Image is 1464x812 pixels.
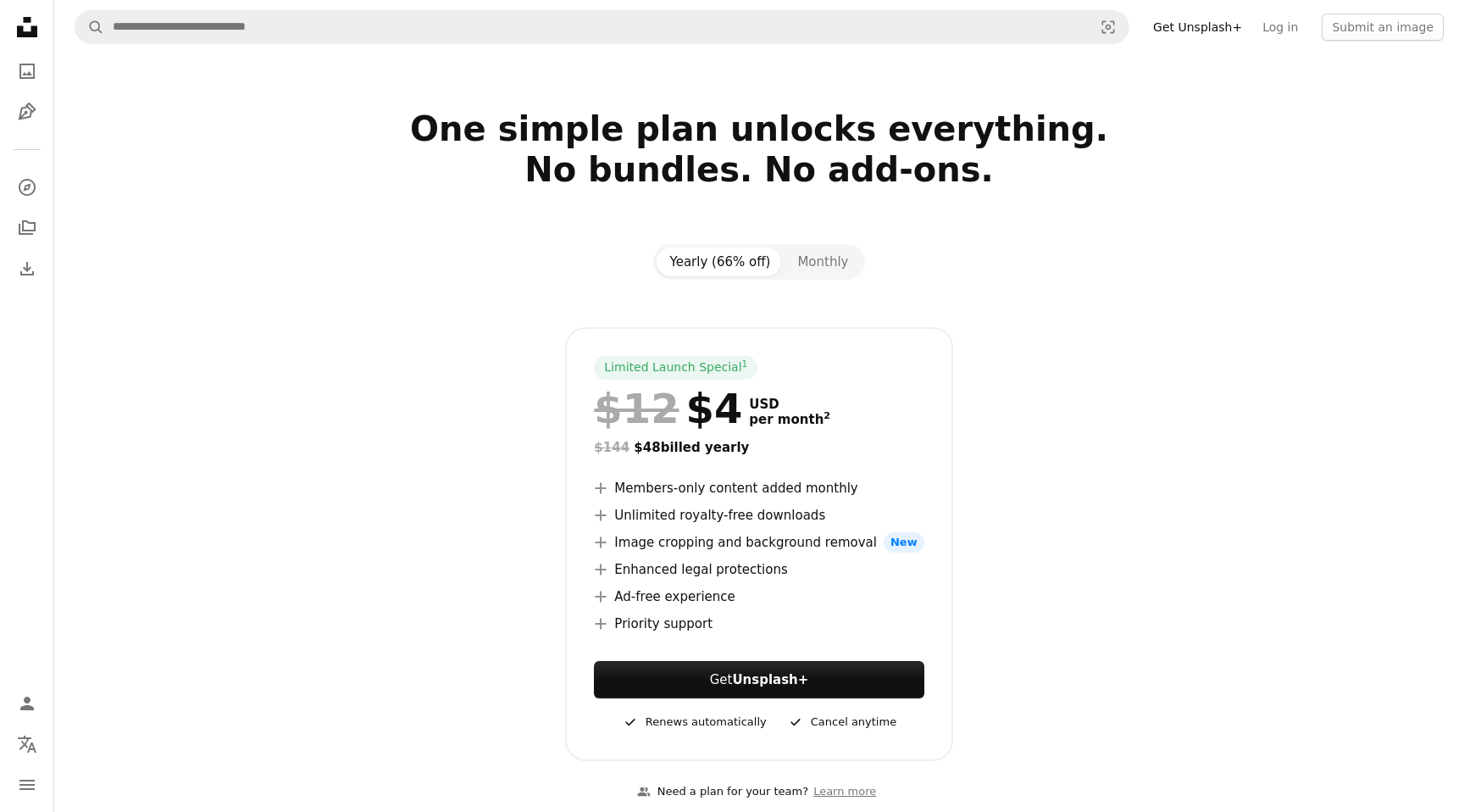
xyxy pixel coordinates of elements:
[594,478,923,498] li: Members-only content added monthly
[739,359,751,376] a: 1
[1088,11,1128,43] button: Visual search
[210,108,1308,231] h2: One simple plan unlocks everything. No bundles. No add-ons.
[749,397,830,412] span: USD
[820,412,834,427] a: 2
[594,661,923,698] button: GetUnsplash+
[75,10,1129,44] form: Find visuals sitewide
[594,532,923,553] li: Image cropping and background removal
[622,712,767,732] div: Renews automatically
[10,54,44,88] a: Photos
[10,211,44,245] a: Collections
[10,95,44,129] a: Illustrations
[787,712,896,732] div: Cancel anytime
[594,587,923,607] li: Ad-free experience
[808,778,881,806] a: Learn more
[10,727,44,761] button: Language
[10,252,44,286] a: Download History
[637,783,808,801] div: Need a plan for your team?
[10,687,44,720] a: Log in / Sign up
[10,768,44,802] button: Menu
[594,440,629,455] span: $144
[594,356,757,380] div: Limited Launch Special
[594,614,923,634] li: Priority support
[594,505,923,526] li: Unlimited royalty-free downloads
[742,359,748,369] sup: 1
[1252,14,1308,41] a: Log in
[594,437,923,458] div: $48 billed yearly
[823,410,830,421] sup: 2
[594,387,742,431] div: $4
[1143,14,1252,41] a: Get Unsplash+
[594,387,679,431] span: $12
[75,11,104,43] button: Search Unsplash
[10,10,44,47] a: Home — Unsplash
[657,247,785,276] button: Yearly (66% off)
[749,412,830,427] span: per month
[784,247,862,276] button: Monthly
[884,532,924,553] span: New
[594,559,923,580] li: Enhanced legal protections
[732,672,808,687] strong: Unsplash+
[1322,14,1444,41] button: Submit an image
[10,170,44,204] a: Explore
